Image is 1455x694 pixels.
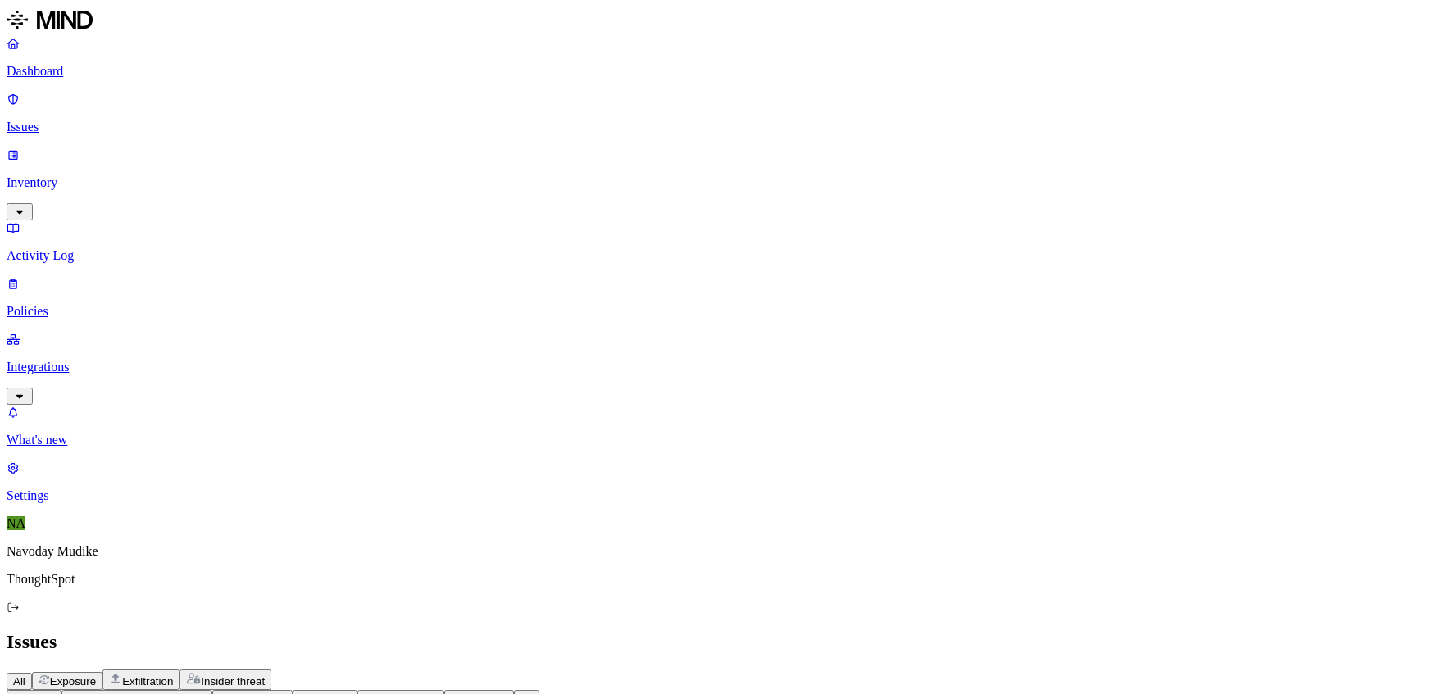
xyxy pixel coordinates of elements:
[50,675,96,687] span: Exposure
[7,460,1448,503] a: Settings
[7,332,1448,402] a: Integrations
[7,7,1448,36] a: MIND
[7,147,1448,218] a: Inventory
[201,675,265,687] span: Insider threat
[7,405,1448,447] a: What's new
[7,516,25,530] span: NA
[7,36,1448,79] a: Dashboard
[7,304,1448,319] p: Policies
[7,175,1448,190] p: Inventory
[7,276,1448,319] a: Policies
[13,675,25,687] span: All
[7,488,1448,503] p: Settings
[7,64,1448,79] p: Dashboard
[7,360,1448,374] p: Integrations
[7,92,1448,134] a: Issues
[7,631,1448,653] h2: Issues
[7,572,1448,587] p: ThoughtSpot
[7,433,1448,447] p: What's new
[7,7,93,33] img: MIND
[7,220,1448,263] a: Activity Log
[7,248,1448,263] p: Activity Log
[7,120,1448,134] p: Issues
[122,675,173,687] span: Exfiltration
